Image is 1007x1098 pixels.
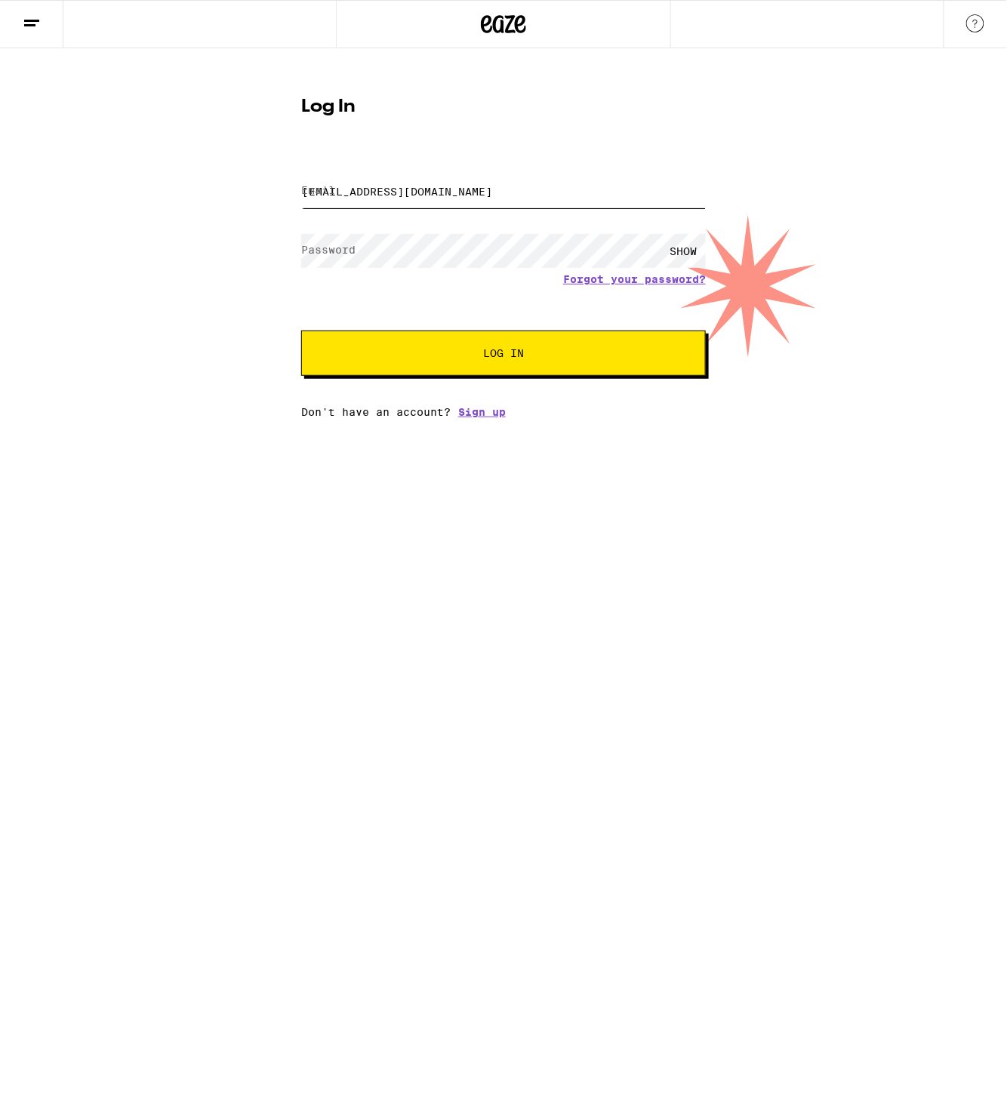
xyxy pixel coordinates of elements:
[563,273,706,285] a: Forgot your password?
[301,174,706,208] input: Email
[301,331,706,376] button: Log In
[483,348,524,358] span: Log In
[301,98,706,116] h1: Log In
[301,406,706,418] div: Don't have an account?
[661,234,706,268] div: SHOW
[301,244,356,256] label: Password
[301,184,335,196] label: Email
[458,406,506,418] a: Sign up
